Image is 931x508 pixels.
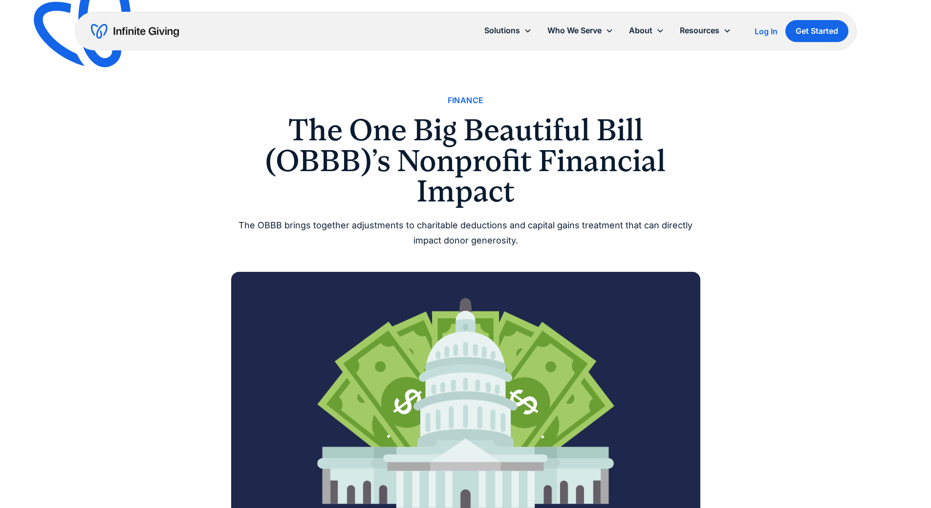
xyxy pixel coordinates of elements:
[629,24,652,37] div: About
[621,20,672,41] div: About
[484,24,520,37] div: Solutions
[547,24,602,37] div: Who We Serve
[540,20,621,41] div: Who We Serve
[755,25,778,37] a: Log In
[448,94,484,107] a: Finance
[231,115,700,206] h1: The One Big Beautiful Bill (OBBB)’s Nonprofit Financial Impact
[672,20,739,41] div: Resources
[231,218,700,248] div: The OBBB brings together adjustments to charitable deductions and capital gains treatment that ca...
[785,20,848,42] a: Get Started
[755,27,778,35] div: Log In
[476,20,540,41] div: Solutions
[91,23,179,39] a: home
[680,24,719,37] div: Resources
